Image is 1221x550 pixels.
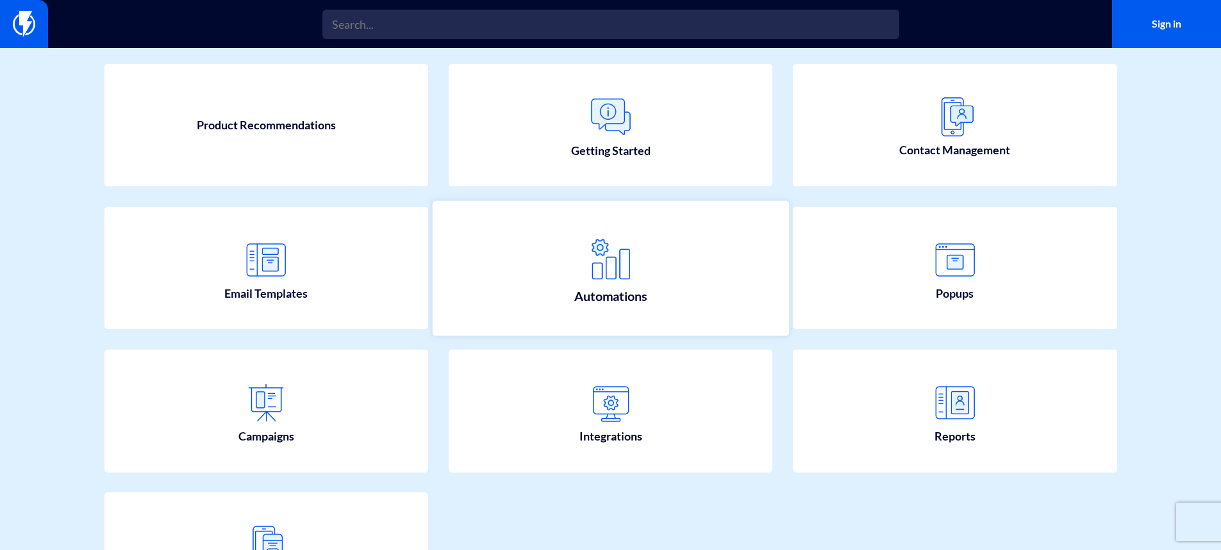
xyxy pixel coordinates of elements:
a: Email Templates [104,207,429,330]
span: Integrations [579,428,642,445]
span: Automations [574,287,647,305]
a: Contact Management [793,64,1117,187]
span: Popups [936,286,974,302]
input: Search... [322,10,899,39]
a: Automations [432,200,788,336]
span: Campaigns [238,428,294,445]
a: Product Recommendations [104,64,429,187]
span: Reports [934,428,976,445]
a: Popups [793,207,1117,330]
span: Email Templates [224,286,308,302]
span: Getting Started [571,143,651,159]
span: Product Recommendations [197,117,336,134]
a: Reports [793,350,1117,473]
a: Campaigns [104,350,429,473]
a: Integrations [449,350,773,473]
span: Contact Management [899,142,1010,159]
a: Getting Started [449,64,773,187]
